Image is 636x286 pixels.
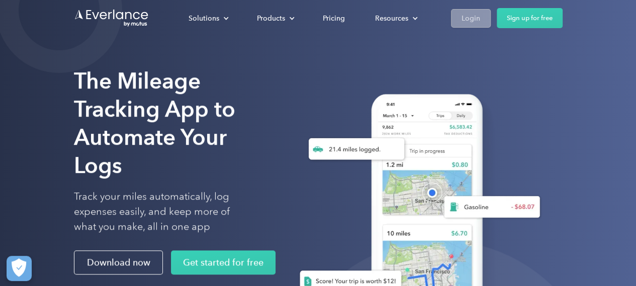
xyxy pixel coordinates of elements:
[462,12,480,25] div: Login
[7,256,32,281] button: Cookies Settings
[74,189,253,234] p: Track your miles automatically, log expenses easily, and keep more of what you make, all in one app
[365,10,426,27] div: Resources
[323,12,345,25] div: Pricing
[178,10,237,27] div: Solutions
[74,250,163,274] a: Download now
[189,12,219,25] div: Solutions
[257,12,285,25] div: Products
[74,9,149,28] a: Go to homepage
[74,67,235,178] strong: The Mileage Tracking App to Automate Your Logs
[247,10,303,27] div: Products
[171,250,276,274] a: Get started for free
[375,12,408,25] div: Resources
[451,9,491,28] a: Login
[497,8,563,28] a: Sign up for free
[313,10,355,27] a: Pricing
